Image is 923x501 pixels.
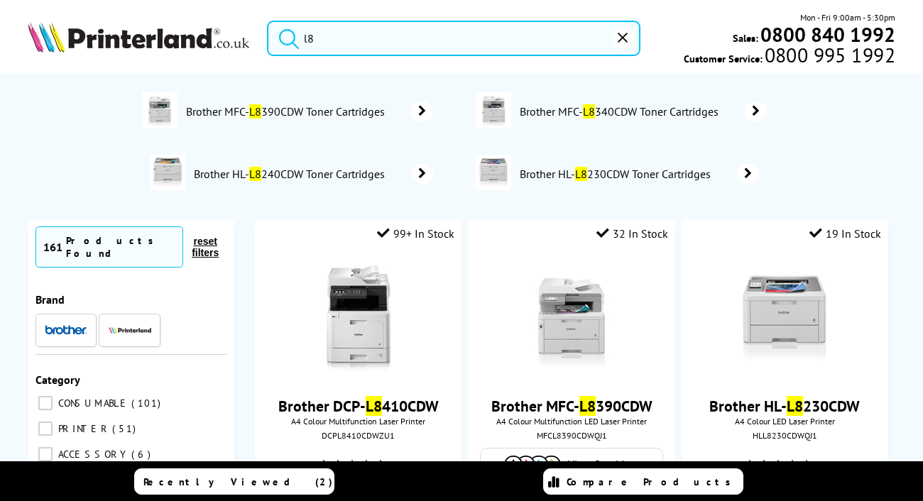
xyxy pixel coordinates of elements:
[66,234,175,260] div: Products Found
[692,430,878,441] div: HLL8230CDWQJ1
[28,21,249,53] img: Printerland Logo
[55,422,111,435] span: PRINTER
[185,92,433,131] a: Brother MFC-L8390CDW Toner Cartridges
[377,226,454,241] div: 99+ In Stock
[185,104,390,119] span: Brother MFC- 390CDW Toner Cartridges
[518,167,716,181] span: Brother HL- 230CDW Toner Cartridges
[38,396,53,410] input: CONSUMABLE 101
[183,235,227,259] button: reset filters
[192,167,390,181] span: Brother HL- 240CDW Toner Cartridges
[134,468,334,495] a: Recently Viewed (2)
[262,416,454,426] span: A4 Colour Multifunction Laser Printer
[267,21,640,56] input: Search product or brand
[249,104,261,119] mark: L8
[491,396,652,416] a: Brother MFC-L8390CDW
[150,155,185,190] img: HL-L8240CDW-deptimage.jpg
[55,448,130,461] span: ACCESSORY
[45,325,87,335] img: Brother
[567,475,738,488] span: Compare Products
[689,416,881,426] span: A4 Colour LED Laser Printer
[479,430,664,441] div: MFCL8390CDWQJ1
[249,167,261,181] mark: L8
[305,265,412,372] img: DCP-L8410CDW-FRONT-small.jpg
[575,167,587,181] mark: L8
[192,155,433,193] a: Brother HL-L8240CDW Toner Cartridges
[38,422,53,436] input: PRINTER 51
[488,456,655,473] a: View Cartridges
[760,21,895,48] b: 0800 840 1992
[787,396,803,416] mark: L8
[142,92,177,128] img: MFC-L8390CDW-deptimage.jpg
[518,104,723,119] span: Brother MFC- 340CDW Toner Cartridges
[475,416,667,426] span: A4 Colour Multifunction LED Laser Printer
[131,397,164,409] span: 101
[709,396,860,416] a: Brother HL-L8230CDW
[504,456,561,473] img: Cartridges
[35,373,80,387] span: Category
[35,292,65,307] span: Brand
[518,265,625,372] img: brother-MFC-L8390CDW-front-small.jpg
[583,104,595,119] mark: L8
[366,396,382,416] mark: L8
[112,422,139,435] span: 51
[476,155,511,190] img: HL-L8230CDW-deptimage.jpg
[800,11,895,24] span: Mon - Fri 9:00am - 5:30pm
[476,92,511,128] img: MFC-L8340CDW-deptimage.jpg
[143,475,333,488] span: Recently Viewed (2)
[28,21,249,55] a: Printerland Logo
[733,31,758,45] span: Sales:
[109,326,151,334] img: Printerland
[758,28,895,41] a: 0800 840 1992
[596,226,668,241] div: 32 In Stock
[579,396,596,416] mark: L8
[809,226,881,241] div: 19 In Stock
[817,455,826,482] span: (1)
[43,240,62,254] span: 161
[518,155,759,193] a: Brother HL-L8230CDW Toner Cartridges
[278,396,439,416] a: Brother DCP-L8410CDW
[684,48,895,65] span: Customer Service:
[518,92,767,131] a: Brother MFC-L8340CDW Toner Cartridges
[391,455,400,482] span: (5)
[543,468,743,495] a: Compare Products
[568,458,640,471] span: View Cartridges
[731,265,838,372] img: brother-HL-L8230CDW-front-small.jpg
[55,397,130,409] span: CONSUMABLE
[266,430,451,441] div: DCPL8410CDWZU1
[38,447,53,461] input: ACCESSORY 6
[763,48,895,62] span: 0800 995 1992
[131,448,154,461] span: 6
